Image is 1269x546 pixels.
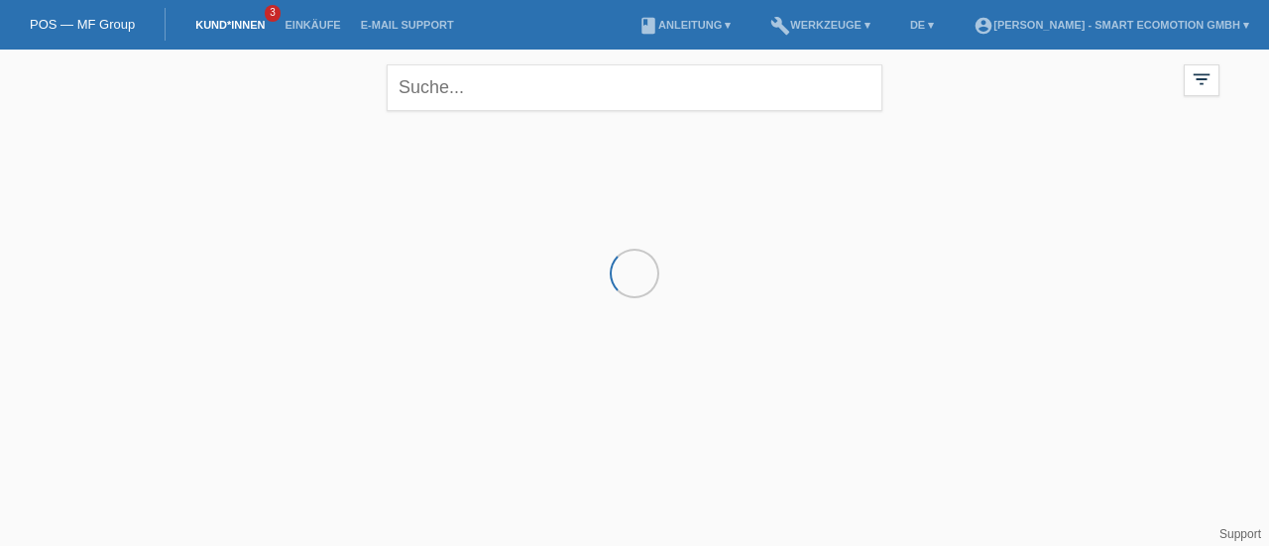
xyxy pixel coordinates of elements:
i: book [638,16,658,36]
a: DE ▾ [900,19,944,31]
a: POS — MF Group [30,17,135,32]
i: account_circle [974,16,993,36]
i: build [770,16,790,36]
a: buildWerkzeuge ▾ [760,19,880,31]
input: Suche... [387,64,882,111]
a: account_circle[PERSON_NAME] - Smart Ecomotion GmbH ▾ [964,19,1259,31]
a: bookAnleitung ▾ [629,19,741,31]
a: Kund*innen [185,19,275,31]
a: Einkäufe [275,19,350,31]
a: E-Mail Support [351,19,464,31]
a: Support [1219,527,1261,541]
i: filter_list [1191,68,1212,90]
span: 3 [265,5,281,22]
